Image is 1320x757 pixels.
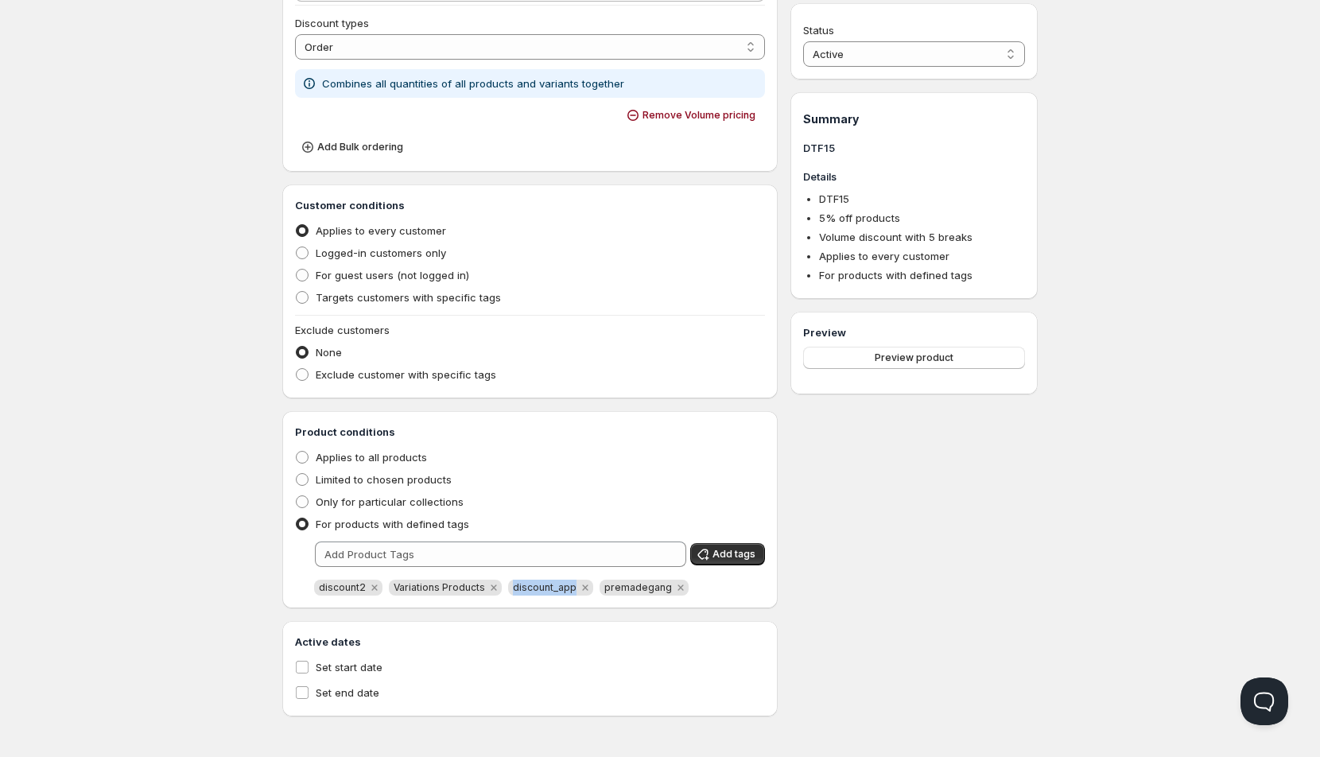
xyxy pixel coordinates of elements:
button: Remove Variations Products [487,580,501,595]
span: For products with defined tags [819,269,973,281]
span: For guest users (not logged in) [316,269,469,281]
h3: DTF15 [803,140,1025,156]
span: Applies to every customer [819,250,949,262]
span: 5 % off products [819,212,900,224]
span: For products with defined tags [316,518,469,530]
span: Limited to chosen products [316,473,452,486]
span: Variations Products [394,581,485,593]
button: Remove Volume pricing [620,104,765,126]
span: DTF15 [819,192,849,205]
button: Remove discount_app [578,580,592,595]
span: Only for particular collections [316,495,464,508]
iframe: Help Scout Beacon - Open [1240,677,1288,725]
h3: Customer conditions [295,197,765,213]
button: Add tags [690,543,765,565]
span: Exclude customer with specific tags [316,368,496,381]
span: Add Bulk ordering [317,141,403,153]
span: None [316,346,342,359]
span: discount_app [513,581,577,593]
span: Exclude customers [295,324,390,336]
h3: Details [803,169,1025,184]
button: Preview product [803,347,1025,369]
span: Volume discount with 5 breaks [819,231,973,243]
span: Preview product [875,351,953,364]
input: Add Product Tags [315,542,686,567]
span: Applies to every customer [316,224,446,237]
p: Combines all quantities of all products and variants together [322,76,624,91]
h3: Preview [803,324,1025,340]
span: Discount types [295,17,369,29]
span: Remove Volume pricing [643,109,755,122]
span: Set end date [316,686,379,699]
h1: Summary [803,111,1025,127]
button: Remove premadegang [674,580,688,595]
span: Targets customers with specific tags [316,291,501,304]
span: Add tags [712,548,755,561]
h3: Product conditions [295,424,765,440]
span: discount2 [319,581,366,593]
span: Set start date [316,661,382,674]
button: Remove discount2 [367,580,382,595]
span: Logged-in customers only [316,247,446,259]
span: Status [803,24,834,37]
span: Applies to all products [316,451,427,464]
button: Add Bulk ordering [295,136,413,158]
span: premadegang [604,581,672,593]
h3: Active dates [295,634,765,650]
